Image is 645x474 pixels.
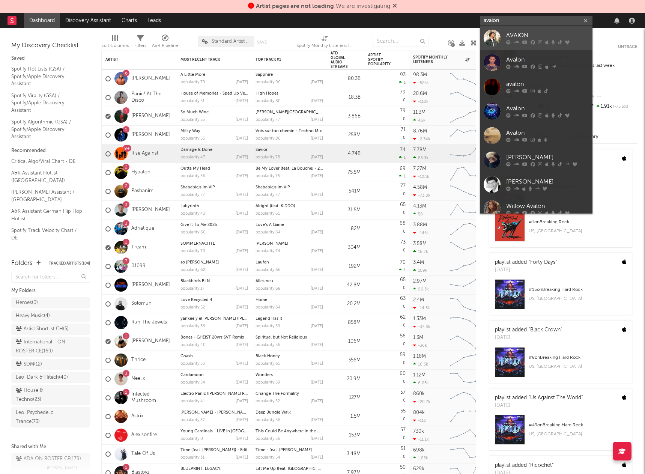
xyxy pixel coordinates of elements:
div: 0 [368,201,406,219]
a: Vois sur ton chemin - Techno Mix [256,129,322,133]
div: House of Memories - Sped Up Version [180,92,248,96]
div: AVAION [506,31,589,40]
a: avalon [480,75,592,99]
a: "Us Against The World" [529,395,583,400]
div: 0 [368,107,406,125]
div: 3.4M [413,260,424,265]
div: 541M [331,187,361,196]
div: Savior [256,148,323,152]
a: High Hopes [256,92,278,96]
a: #8onBreaking Hard RockUS, [GEOGRAPHIC_DATA] [489,347,632,383]
div: [DATE] [311,155,323,160]
div: 71 [401,127,406,132]
a: Wonders [256,373,273,377]
div: 73 [400,240,406,245]
a: [PERSON_NAME] [131,338,170,345]
div: 68 [400,221,406,226]
a: yankee y el [PERSON_NAME] ([PERSON_NAME]’s Versión) [180,317,291,321]
div: Alright (feat. KIDDO) [256,204,323,208]
div: DRAGO AUGUSTINO [256,242,323,246]
div: [DATE] [236,118,248,122]
svg: Chart title [447,276,481,295]
div: 20.6M [413,91,427,96]
div: [DATE] [311,230,323,235]
div: Sapphire [256,73,323,77]
div: 79 [400,90,406,95]
svg: Chart title [447,163,481,182]
div: 4.74B [331,149,361,158]
div: [DATE] [311,80,323,84]
span: Dismiss [392,3,397,9]
a: Avalon [480,50,592,75]
div: Shabab(e)s im VIP [256,185,323,190]
a: Shabab(e)s im VIP [180,185,215,190]
svg: Chart title [447,88,481,107]
div: My Discovery Checklist [11,41,90,50]
a: Leo_Dark & Hitech(40) [11,372,90,383]
div: Heavy Music ( 4 ) [16,311,50,321]
div: Vois sur ton chemin - Techno Mix [256,129,323,133]
div: 18.3B [331,93,361,102]
div: [DATE] [236,80,248,84]
span: 1 [404,81,406,85]
div: 3.86B [331,112,361,121]
div: House & Techno ( 23 ) [16,386,69,404]
div: Recommended [11,146,90,155]
span: 1 [404,156,406,160]
div: [DATE] [311,137,323,141]
div: 0 [368,126,406,144]
a: Willow Avalon [480,197,592,221]
div: Blackbirds BLN [180,279,248,283]
div: Edit Columns [101,41,129,50]
div: 74 [400,147,406,152]
a: Hypaton [131,169,150,176]
div: popularity: 51 [180,99,204,103]
div: Edit Columns [101,32,129,54]
div: 69 [400,166,406,171]
div: Saved [11,54,90,63]
div: 93 [400,72,406,77]
a: Time (feat. [PERSON_NAME]) - Edit [180,448,248,452]
div: Artist [105,57,162,62]
div: Most Recent Track [180,57,237,62]
div: # 15 on Breaking Hard Rock [529,285,626,294]
div: SOMMERNÄCHTE [180,242,248,246]
a: Spiritual but Not Religious [256,336,307,340]
a: Savior [256,148,268,152]
a: Change The Formality [256,392,299,396]
a: Thrice [131,357,146,363]
svg: Chart title [447,220,481,238]
a: Sapphire [256,73,273,77]
span: -75.5 % [612,105,628,109]
div: [DATE] [236,193,248,197]
div: US, [GEOGRAPHIC_DATA] [529,227,626,236]
div: [DATE] [311,212,323,216]
a: [PERSON_NAME] [480,172,592,197]
a: Spotify Algorithmic (GSA) / Spotify/Apple Discovery Assistant [11,118,83,141]
div: Scott Street [256,110,323,114]
div: popularity: 66 [256,268,281,272]
div: [DATE] [236,249,248,253]
span: : We are investigating [256,3,390,9]
div: 3.58M [413,241,427,246]
div: 85.3k [413,155,428,160]
div: # 49 on Breaking Hard Rock [529,421,626,430]
div: US, [GEOGRAPHIC_DATA] [529,362,626,371]
a: [PERSON_NAME] - [PERSON_NAME] Remix [180,411,263,415]
svg: Chart title [447,182,481,201]
div: 304M [331,243,361,252]
a: Bones - GHEIST 20yrs SVT Remix [180,336,244,340]
a: AVAION [480,26,592,50]
div: Avalon [506,129,589,138]
div: 98.3M [413,72,427,77]
div: 80.3B [331,74,361,83]
a: So Much Wine [180,110,209,114]
div: 42.8M [331,281,361,290]
div: 109k [413,268,427,273]
div: [DATE] [236,212,248,216]
div: Spotify Monthly Listeners (Spotify Monthly Listeners) [296,32,353,54]
div: So Much Wine [180,110,248,114]
div: # 8 on Breaking Hard Rock [529,353,626,362]
div: 75.5M [331,168,361,177]
div: popularity: 70 [180,249,205,253]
